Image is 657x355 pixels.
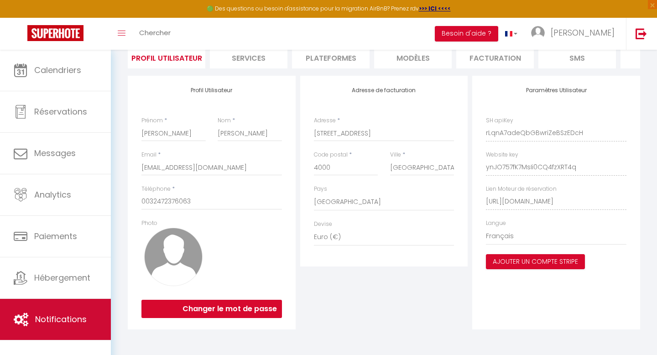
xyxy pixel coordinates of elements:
img: ... [531,26,545,40]
a: >>> ICI <<<< [419,5,451,12]
span: Calendriers [34,64,81,76]
span: Messages [34,147,76,159]
span: Notifications [35,313,87,325]
span: Chercher [139,28,171,37]
label: Photo [141,219,157,228]
span: [PERSON_NAME] [551,27,615,38]
li: SMS [538,46,616,68]
span: Paiements [34,230,77,242]
span: Analytics [34,189,71,200]
h4: Adresse de facturation [314,87,454,94]
button: Ajouter un compte Stripe [486,254,585,270]
img: Super Booking [27,25,83,41]
h4: Paramètres Utilisateur [486,87,626,94]
label: Ville [390,151,401,159]
a: ... [PERSON_NAME] [524,18,626,50]
li: MODÈLES [374,46,452,68]
a: Chercher [132,18,177,50]
label: Code postal [314,151,348,159]
label: Pays [314,185,327,193]
label: Téléphone [141,185,171,193]
span: Hébergement [34,272,90,283]
label: Website key [486,151,518,159]
button: Besoin d'aide ? [435,26,498,42]
label: Langue [486,219,506,228]
button: Changer le mot de passe [141,300,282,318]
img: logout [636,28,647,39]
li: Plateformes [292,46,370,68]
label: Email [141,151,156,159]
label: Nom [218,116,231,125]
h4: Profil Utilisateur [141,87,282,94]
img: avatar.png [144,228,203,286]
li: Profil Utilisateur [128,46,205,68]
label: Prénom [141,116,163,125]
li: Services [210,46,287,68]
li: Facturation [456,46,534,68]
label: Adresse [314,116,336,125]
label: Lien Moteur de réservation [486,185,557,193]
label: SH apiKey [486,116,513,125]
span: Réservations [34,106,87,117]
label: Devise [314,220,332,229]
